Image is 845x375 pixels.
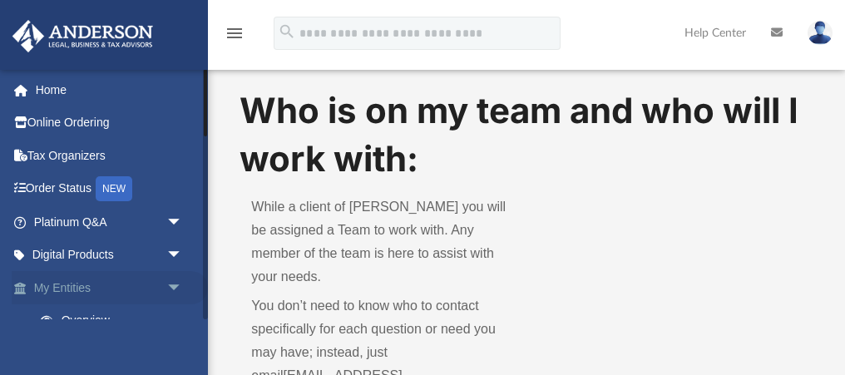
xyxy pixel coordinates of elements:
a: Home [12,73,208,106]
a: Online Ordering [12,106,208,140]
span: arrow_drop_down [166,205,200,239]
h1: Who is on my team and who will I work with: [240,86,813,185]
a: Order StatusNEW [12,172,208,206]
a: menu [225,32,245,43]
span: arrow_drop_down [166,271,200,305]
a: Platinum Q&Aarrow_drop_down [12,205,208,239]
i: search [278,22,296,41]
a: My Entitiesarrow_drop_down [12,271,208,304]
img: User Pic [808,21,833,45]
a: Digital Productsarrow_drop_down [12,239,208,272]
a: Tax Organizers [12,139,208,172]
img: Anderson Advisors Platinum Portal [7,20,158,52]
a: Overview [23,304,208,338]
i: menu [225,23,245,43]
p: While a client of [PERSON_NAME] you will be assigned a Team to work with. Any member of the team ... [251,195,515,289]
span: arrow_drop_down [166,239,200,273]
div: NEW [96,176,132,201]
